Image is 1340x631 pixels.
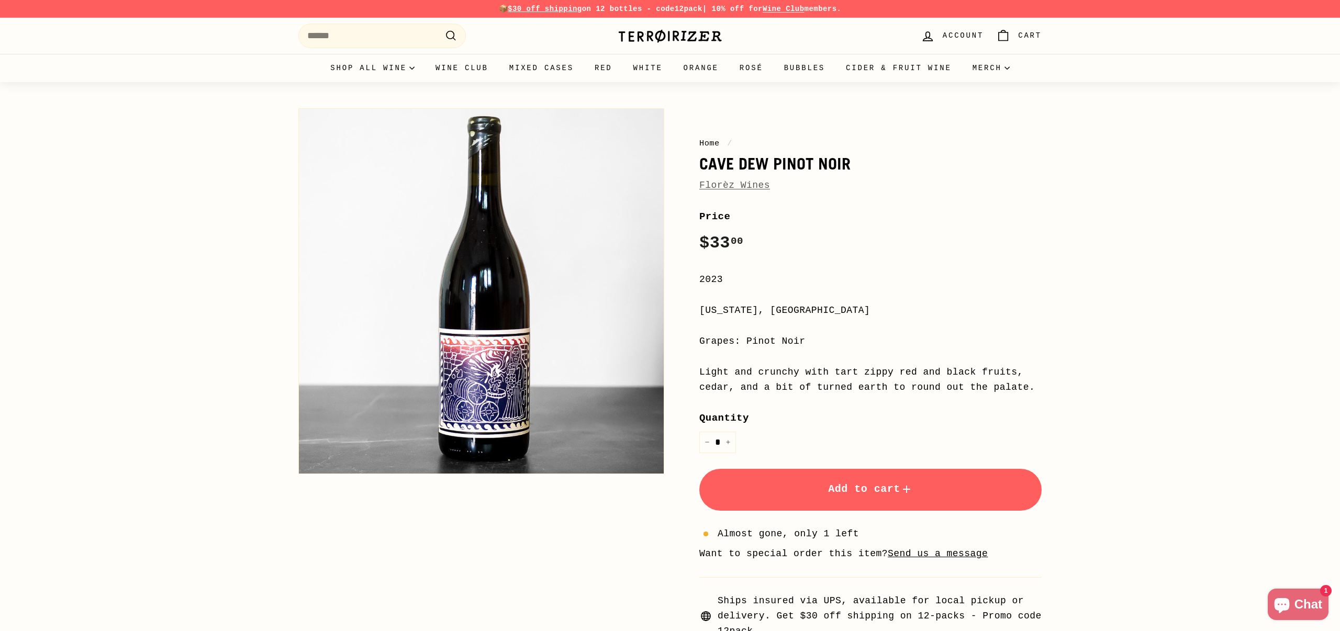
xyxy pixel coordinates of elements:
p: 📦 on 12 bottles - code | 10% off for members. [298,3,1042,15]
sup: 00 [731,235,743,247]
span: Cart [1018,30,1042,41]
button: Reduce item quantity by one [699,432,715,453]
button: Add to cart [699,469,1042,511]
h1: Cave Dew Pinot Noir [699,155,1042,173]
summary: Shop all wine [320,54,425,82]
div: Grapes: Pinot Noir [699,334,1042,349]
div: Light and crunchy with tart zippy red and black fruits, cedar, and a bit of turned earth to round... [699,365,1042,395]
a: Mixed Cases [499,54,584,82]
span: Almost gone, only 1 left [718,526,859,542]
span: $30 off shipping [508,5,582,13]
nav: breadcrumbs [699,137,1042,150]
div: Primary [277,54,1063,82]
inbox-online-store-chat: Shopify online store chat [1265,589,1332,623]
li: Want to special order this item? [699,546,1042,561]
a: Orange [673,54,729,82]
a: Florèz Wines [699,180,770,190]
div: [US_STATE], [GEOGRAPHIC_DATA] [699,303,1042,318]
a: Red [584,54,623,82]
div: 2023 [699,272,1042,287]
a: Send us a message [888,548,988,559]
input: quantity [699,432,736,453]
a: Home [699,139,720,148]
a: Account [914,20,990,51]
a: Bubbles [774,54,835,82]
a: Wine Club [763,5,805,13]
a: Cider & Fruit Wine [835,54,962,82]
span: Account [943,30,984,41]
a: Wine Club [425,54,499,82]
a: Cart [990,20,1048,51]
span: Add to cart [828,483,913,495]
strong: 12pack [675,5,702,13]
span: / [724,139,735,148]
summary: Merch [962,54,1020,82]
label: Price [699,209,1042,224]
button: Increase item quantity by one [720,432,736,453]
a: White [623,54,673,82]
span: $33 [699,233,743,253]
a: Rosé [729,54,774,82]
label: Quantity [699,410,1042,426]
